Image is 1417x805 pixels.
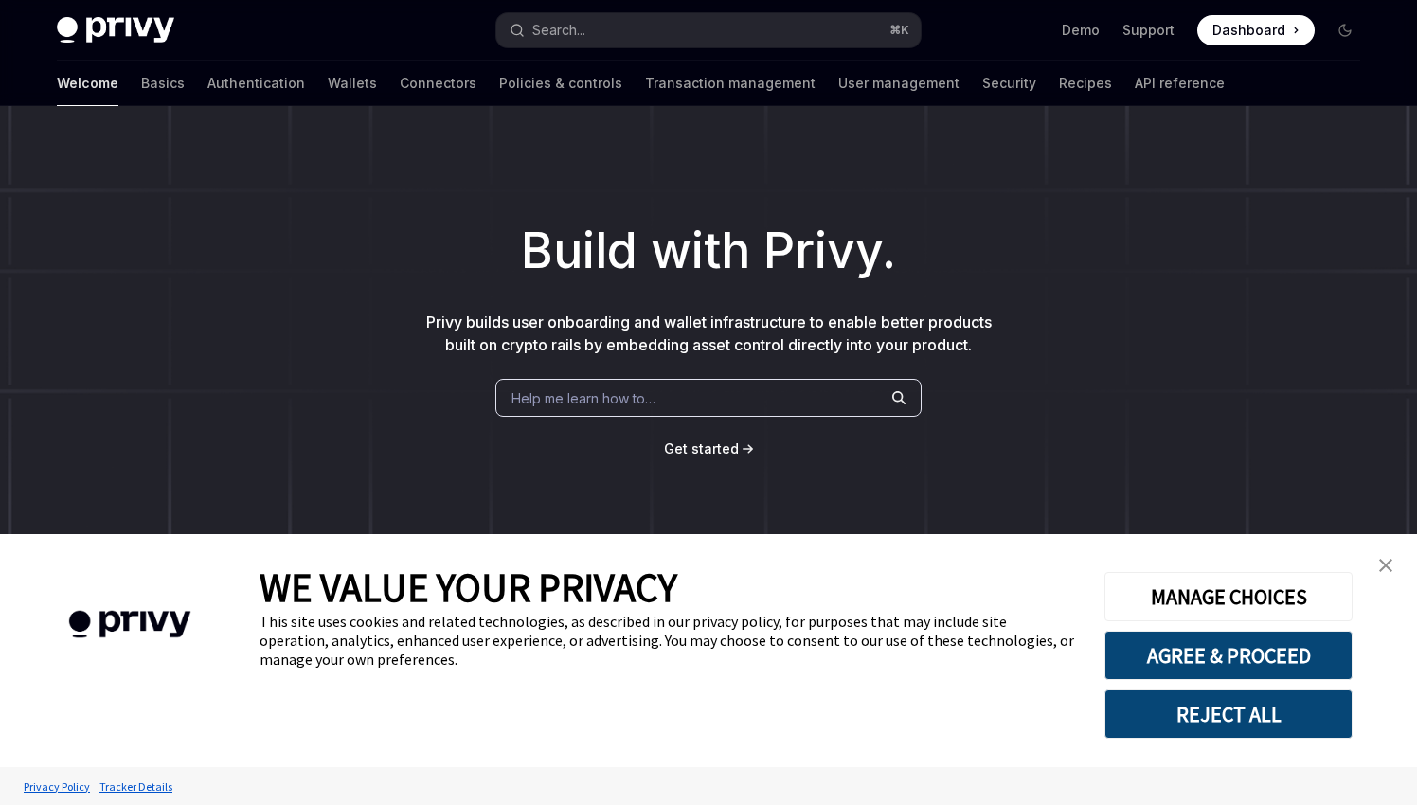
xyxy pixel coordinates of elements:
[499,61,622,106] a: Policies & controls
[1104,689,1353,739] button: REJECT ALL
[664,439,739,458] a: Get started
[1197,15,1315,45] a: Dashboard
[426,313,992,354] span: Privy builds user onboarding and wallet infrastructure to enable better products built on crypto ...
[1104,572,1353,621] button: MANAGE CHOICES
[207,61,305,106] a: Authentication
[982,61,1036,106] a: Security
[496,13,921,47] button: Search...⌘K
[1059,61,1112,106] a: Recipes
[328,61,377,106] a: Wallets
[1104,631,1353,680] button: AGREE & PROCEED
[838,61,960,106] a: User management
[1379,559,1392,572] img: close banner
[532,19,585,42] div: Search...
[19,770,95,803] a: Privacy Policy
[260,612,1076,669] div: This site uses cookies and related technologies, as described in our privacy policy, for purposes...
[28,583,231,666] img: company logo
[889,23,909,38] span: ⌘ K
[664,440,739,456] span: Get started
[57,17,174,44] img: dark logo
[260,563,677,612] span: WE VALUE YOUR PRIVACY
[1135,61,1225,106] a: API reference
[1367,546,1405,584] a: close banner
[30,214,1387,288] h1: Build with Privy.
[511,388,655,408] span: Help me learn how to…
[95,770,177,803] a: Tracker Details
[57,61,118,106] a: Welcome
[1212,21,1285,40] span: Dashboard
[141,61,185,106] a: Basics
[1122,21,1175,40] a: Support
[645,61,816,106] a: Transaction management
[1062,21,1100,40] a: Demo
[400,61,476,106] a: Connectors
[1330,15,1360,45] button: Toggle dark mode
